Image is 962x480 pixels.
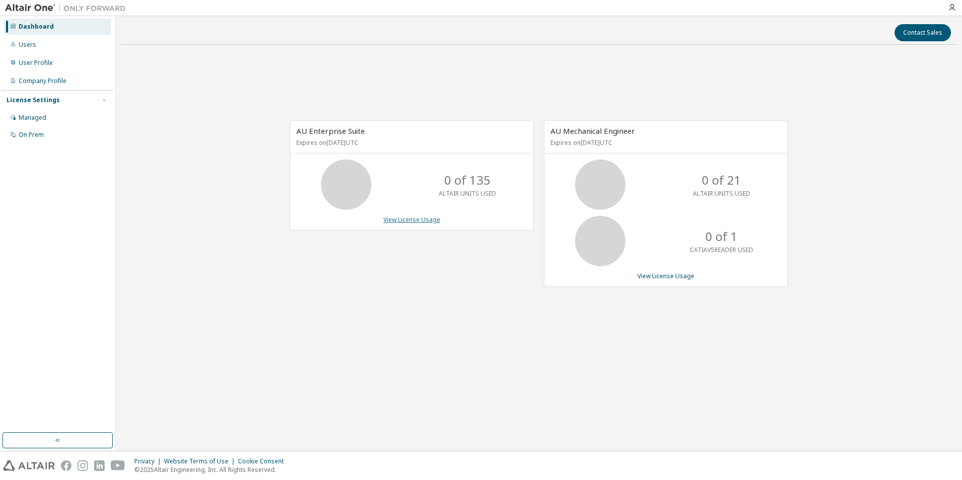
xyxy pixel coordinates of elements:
div: License Settings [7,96,60,104]
div: Website Terms of Use [164,457,238,465]
p: CATIAV5READER USED [690,246,753,254]
div: User Profile [19,59,53,67]
p: ALTAIR UNITS USED [693,189,750,198]
p: Expires on [DATE] UTC [550,138,779,147]
img: linkedin.svg [94,460,105,471]
img: Altair One [5,3,131,13]
div: Company Profile [19,77,66,85]
div: Cookie Consent [238,457,290,465]
p: 0 of 21 [702,172,741,189]
p: © 2025 Altair Engineering, Inc. All Rights Reserved. [134,465,290,474]
p: Expires on [DATE] UTC [296,138,525,147]
img: facebook.svg [61,460,71,471]
a: View License Usage [637,272,694,280]
p: 0 of 1 [705,228,738,245]
span: AU Mechanical Engineer [550,126,635,136]
img: youtube.svg [111,460,125,471]
div: Dashboard [19,23,54,31]
p: ALTAIR UNITS USED [439,189,496,198]
div: On Prem [19,131,44,139]
div: Users [19,41,36,49]
button: Contact Sales [895,24,951,41]
img: altair_logo.svg [3,460,55,471]
a: View License Usage [383,215,440,224]
p: 0 of 135 [444,172,491,189]
span: AU Enterprise Suite [296,126,365,136]
div: Managed [19,114,46,122]
div: Privacy [134,457,164,465]
img: instagram.svg [77,460,88,471]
